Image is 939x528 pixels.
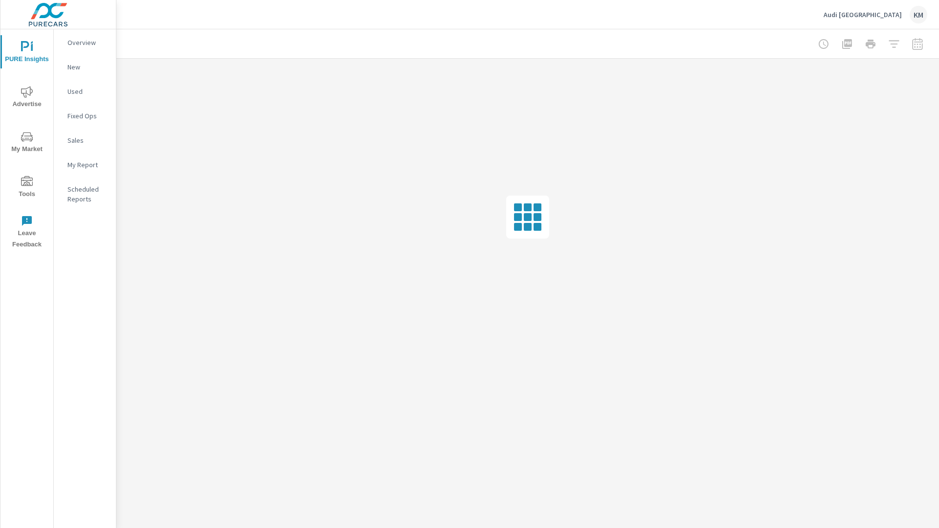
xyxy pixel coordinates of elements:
span: Advertise [3,86,50,110]
p: Overview [67,38,108,47]
span: Tools [3,176,50,200]
div: nav menu [0,29,53,254]
p: My Report [67,160,108,170]
span: My Market [3,131,50,155]
span: Leave Feedback [3,215,50,250]
p: Audi [GEOGRAPHIC_DATA] [824,10,902,19]
p: Used [67,87,108,96]
p: Scheduled Reports [67,184,108,204]
p: New [67,62,108,72]
div: Used [54,84,116,99]
div: Scheduled Reports [54,182,116,206]
p: Sales [67,135,108,145]
p: Fixed Ops [67,111,108,121]
span: PURE Insights [3,41,50,65]
div: Sales [54,133,116,148]
div: Fixed Ops [54,109,116,123]
div: My Report [54,157,116,172]
div: New [54,60,116,74]
div: Overview [54,35,116,50]
div: KM [910,6,927,23]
